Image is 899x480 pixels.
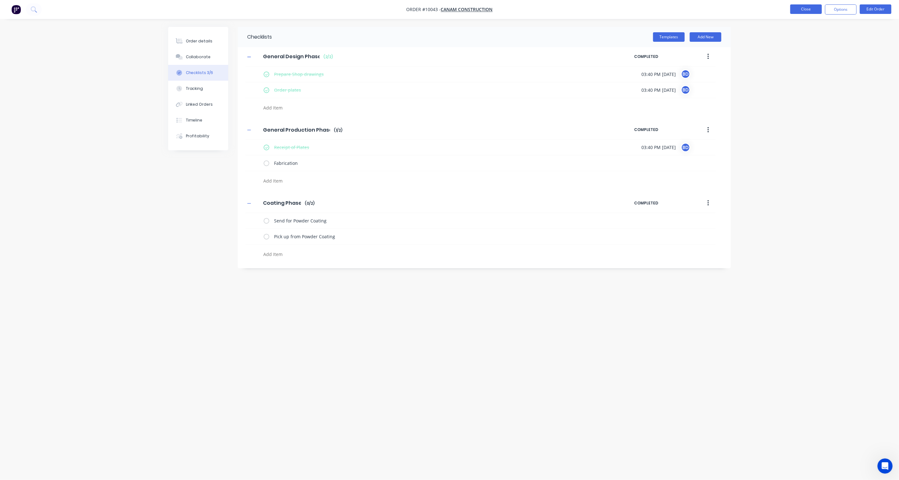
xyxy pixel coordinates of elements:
button: Collaborate [168,49,228,65]
span: COMPLETED [634,200,688,206]
button: go back [4,3,16,15]
button: Checklists 3/6 [168,65,228,81]
button: Close [790,4,822,14]
div: BD [681,143,690,152]
div: Checklists [238,27,272,47]
div: Collaborate [186,54,211,60]
textarea: Prepare Shop drawings [272,70,600,79]
div: Order details [186,38,213,44]
span: Order #10043 - [407,7,441,13]
textarea: Send for Powder Coating [272,216,600,225]
button: Add New [690,32,721,42]
div: BD [681,85,690,95]
button: Profitability [168,128,228,144]
textarea: Pick up from Powder Coating [272,232,600,241]
button: Templates [653,32,685,42]
textarea: Order plates [272,85,600,95]
span: COMPLETED [634,54,688,59]
div: BD [681,69,690,79]
div: Profitability [186,133,210,139]
iframe: Intercom live chat [878,458,893,474]
div: Timeline [186,117,203,123]
a: Canam Construction [441,7,493,13]
div: Tracking [186,86,203,91]
div: Close [111,3,122,14]
div: Checklists 3/6 [186,70,213,76]
img: Factory [11,5,21,14]
input: Enter Checklist name [259,125,334,134]
span: ( 2 / 2 ) [323,54,333,60]
span: 03:40 PM [DATE] [641,144,676,151]
input: Enter Checklist name [259,52,323,61]
span: 03:40 PM [DATE] [641,87,676,93]
span: ( 0 / 2 ) [305,201,315,206]
span: 03:40 PM [DATE] [641,71,676,78]
button: Tracking [168,81,228,97]
button: Order details [168,33,228,49]
textarea: Fabrication [272,159,600,168]
span: ( 1 / 2 ) [334,128,342,133]
div: Linked Orders [186,102,213,107]
button: Options [825,4,857,15]
input: Enter Checklist name [259,198,305,208]
textarea: Receipt of Plates [272,143,600,152]
button: Timeline [168,112,228,128]
button: Linked Orders [168,97,228,112]
span: COMPLETED [634,127,688,133]
button: Edit Order [860,4,891,14]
